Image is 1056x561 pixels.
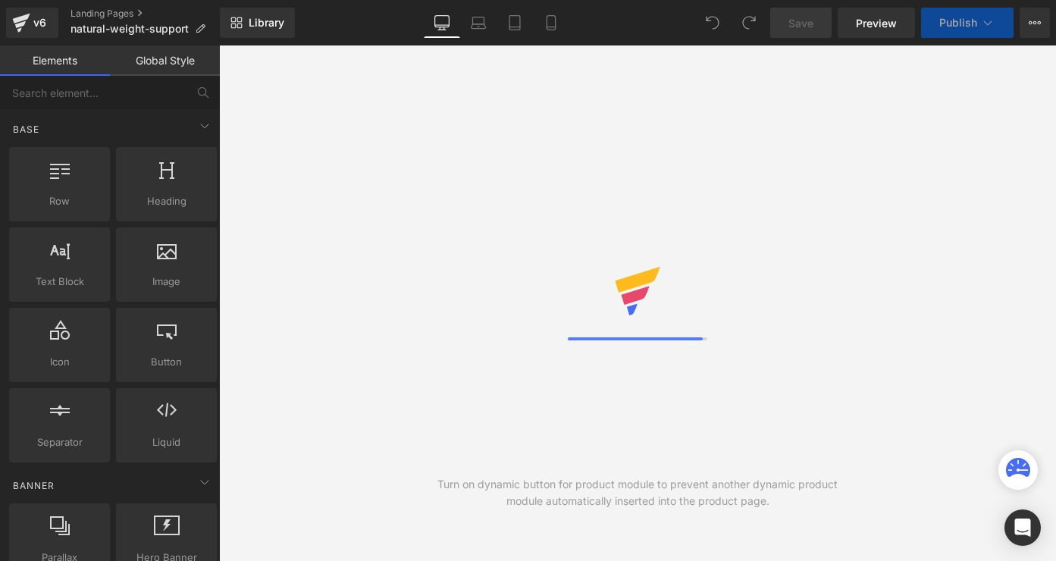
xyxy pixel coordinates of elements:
[497,8,533,38] a: Tablet
[249,16,284,30] span: Library
[1020,8,1050,38] button: More
[1004,509,1041,546] div: Open Intercom Messenger
[460,8,497,38] a: Laptop
[428,476,847,509] div: Turn on dynamic button for product module to prevent another dynamic product module automatically...
[11,478,56,493] span: Banner
[121,434,212,450] span: Liquid
[856,15,897,31] span: Preview
[734,8,764,38] button: Redo
[14,274,105,290] span: Text Block
[121,274,212,290] span: Image
[14,354,105,370] span: Icon
[939,17,977,29] span: Publish
[697,8,728,38] button: Undo
[71,8,220,20] a: Landing Pages
[921,8,1014,38] button: Publish
[14,434,105,450] span: Separator
[788,15,813,31] span: Save
[110,45,220,76] a: Global Style
[14,193,105,209] span: Row
[11,122,41,136] span: Base
[838,8,915,38] a: Preview
[6,8,58,38] a: v6
[424,8,460,38] a: Desktop
[71,23,189,35] span: natural-weight-support
[30,13,49,33] div: v6
[220,8,295,38] a: New Library
[121,193,212,209] span: Heading
[533,8,569,38] a: Mobile
[121,354,212,370] span: Button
